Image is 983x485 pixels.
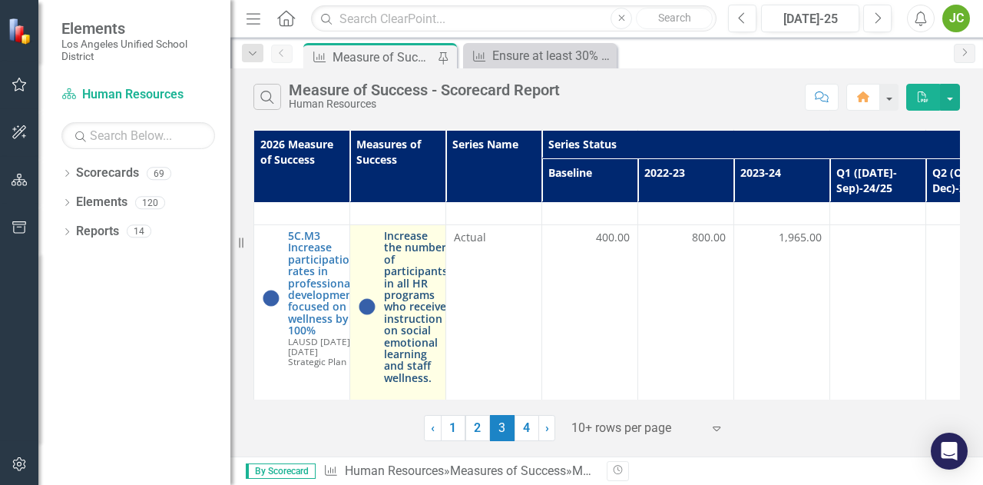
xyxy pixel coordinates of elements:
a: Reports [76,223,119,241]
span: LAUSD [DATE]-[DATE] Strategic Plan [288,335,353,367]
div: Ensure at least 30% of new applicants will be members of under-represented groups. [492,46,613,65]
div: 120 [135,196,165,209]
button: JC [942,5,970,32]
div: Measure of Success - Scorecard Report [333,48,434,67]
div: Measure of Success - Scorecard Report [289,81,560,98]
div: Open Intercom Messenger [931,433,968,470]
span: 400.00 [596,230,630,245]
a: Elements [76,194,127,211]
span: Elements [61,19,215,38]
a: Scorecards [76,164,139,182]
span: Search [658,12,691,24]
span: 3 [490,415,515,441]
a: 4 [515,415,539,441]
a: 2 [465,415,490,441]
input: Search ClearPoint... [311,5,717,32]
span: 1,965.00 [779,230,822,245]
button: [DATE]-25 [761,5,859,32]
div: 69 [147,167,171,180]
span: Actual [454,230,534,245]
img: At or Above Plan [358,297,376,316]
span: By Scorecard [246,463,316,479]
div: 14 [127,225,151,238]
a: Increase the number of participants in all HR programs who receive instruction on social emotiona... [384,230,448,384]
div: Measure of Success - Scorecard Report [572,463,784,478]
a: 5C.M3 Increase participation rates in professional development focused on wellness by 100% [288,230,357,337]
a: 1 [441,415,465,441]
span: ‹ [431,420,435,435]
a: Human Resources [61,86,215,104]
small: Los Angeles Unified School District [61,38,215,63]
img: At or Above Plan [262,289,280,307]
input: Search Below... [61,122,215,149]
div: [DATE]-25 [766,10,854,28]
div: » » [323,463,595,480]
span: › [545,420,549,435]
div: Human Resources [289,98,560,110]
span: 800.00 [692,230,726,245]
a: Human Resources [345,463,444,478]
button: Search [636,8,713,29]
a: Measures of Success [450,463,566,478]
a: Ensure at least 30% of new applicants will be members of under-represented groups. [467,46,613,65]
img: ClearPoint Strategy [8,18,35,45]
